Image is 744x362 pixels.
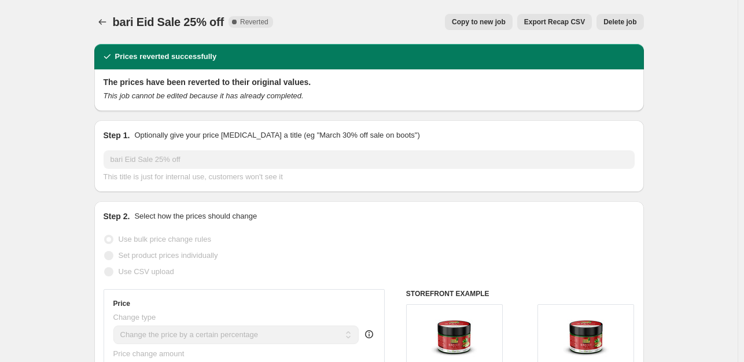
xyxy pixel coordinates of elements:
span: Price change amount [113,349,185,358]
i: This job cannot be edited because it has already completed. [104,91,304,100]
input: 30% off holiday sale [104,150,635,169]
button: Copy to new job [445,14,513,30]
button: Export Recap CSV [517,14,592,30]
span: Set product prices individually [119,251,218,260]
span: Delete job [603,17,636,27]
span: Reverted [240,17,268,27]
img: SlimshotTea_80x.jpg [563,311,609,357]
h2: The prices have been reverted to their original values. [104,76,635,88]
p: Select how the prices should change [134,210,257,222]
h6: STOREFRONT EXAMPLE [406,289,635,298]
h2: Step 1. [104,130,130,141]
h3: Price [113,299,130,308]
span: Export Recap CSV [524,17,585,27]
div: help [363,328,375,340]
button: Price change jobs [94,14,111,30]
span: Use bulk price change rules [119,235,211,243]
p: Optionally give your price [MEDICAL_DATA] a title (eg "March 30% off sale on boots") [134,130,419,141]
span: Change type [113,313,156,322]
h2: Prices reverted successfully [115,51,217,62]
span: Copy to new job [452,17,506,27]
button: Delete job [596,14,643,30]
span: This title is just for internal use, customers won't see it [104,172,283,181]
h2: Step 2. [104,210,130,222]
span: bari Eid Sale 25% off [113,16,224,28]
span: Use CSV upload [119,267,174,276]
img: SlimshotTea_80x.jpg [431,311,477,357]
